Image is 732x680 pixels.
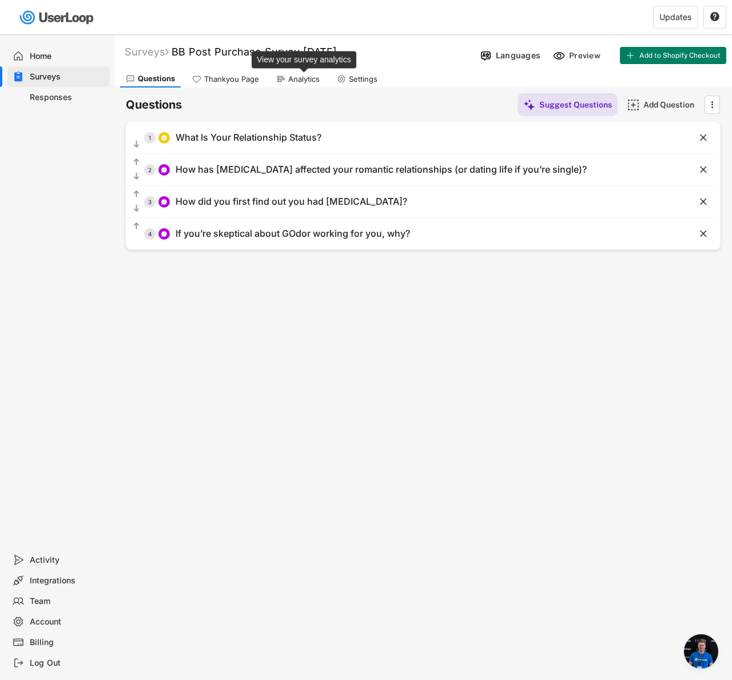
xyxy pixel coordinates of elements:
h6: Questions [126,97,182,113]
div: Home [30,51,105,62]
button:  [132,171,141,182]
div: Settings [349,74,377,84]
img: Language%20Icon.svg [480,50,492,62]
div: Surveys [30,71,105,82]
div: If you’re skeptical about GOdor working for you, why? [176,228,410,240]
text:  [134,140,140,149]
div: Surveys [125,45,169,58]
button:  [132,203,141,214]
div: Questions [138,74,175,83]
button:  [698,164,709,176]
button:  [698,132,709,144]
text:  [134,172,140,181]
text:  [700,164,707,176]
div: 4 [144,231,156,237]
text:  [700,132,707,144]
text:  [134,204,140,213]
div: Suggest Questions [539,100,612,110]
div: Add Question [643,100,701,110]
img: MagicMajor%20%28Purple%29.svg [523,99,535,111]
img: AddMajor.svg [627,99,639,111]
div: Preview [569,50,603,61]
text:  [700,196,707,208]
div: How did you first find out you had [MEDICAL_DATA]? [176,196,407,208]
text:  [700,228,707,240]
text:  [134,221,140,231]
div: Responses [30,92,105,103]
div: Account [30,617,105,627]
text:  [134,157,140,167]
div: Log Out [30,658,105,669]
button:  [710,12,720,22]
div: Analytics [288,74,320,84]
text:  [711,98,714,110]
div: Integrations [30,575,105,586]
img: ConversationMinor.svg [161,230,168,237]
button:  [132,189,141,200]
div: Updates [659,13,691,21]
div: What Is Your Relationship Status? [176,132,321,144]
div: Languages [496,50,540,61]
button:  [132,157,141,168]
img: ConversationMinor.svg [161,166,168,173]
text:  [710,11,719,22]
button:  [132,139,141,150]
div: Open chat [684,634,718,669]
font: BB Post Purchase Survey [DATE] [172,46,337,58]
button:  [698,196,709,208]
button: Add to Shopify Checkout [620,47,726,64]
div: Thankyou Page [204,74,259,84]
text:  [134,189,140,199]
div: 2 [144,167,156,173]
div: Team [30,596,105,607]
img: userloop-logo-01.svg [17,6,98,29]
div: How has [MEDICAL_DATA] affected your romantic relationships (or dating life if you’re single)? [176,164,587,176]
img: ConversationMinor.svg [161,198,168,205]
button:  [132,221,141,232]
div: 1 [144,135,156,141]
button:  [698,228,709,240]
div: 3 [144,199,156,205]
button:  [706,96,718,113]
div: Activity [30,555,105,566]
div: Billing [30,637,105,648]
span: Add to Shopify Checkout [639,52,721,59]
img: CircleTickMinorWhite.svg [161,134,168,141]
